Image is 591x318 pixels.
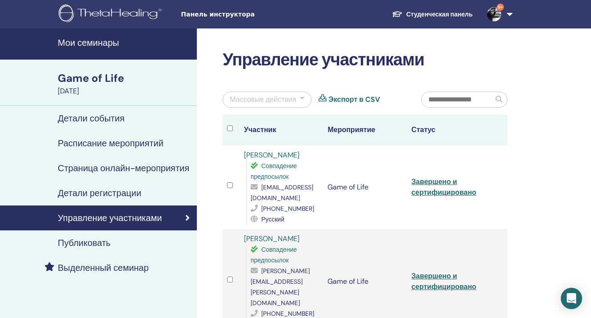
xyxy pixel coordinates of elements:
[58,237,111,248] h4: Публиковать
[261,310,314,318] span: [PHONE_NUMBER]
[251,183,313,202] span: [EMAIL_ADDRESS][DOMAIN_NAME]
[261,205,314,213] span: [PHONE_NUMBER]
[230,94,296,105] div: Массовые действия
[240,115,323,145] th: Участник
[59,4,165,24] img: logo.png
[58,113,124,124] h4: Детали события
[487,7,501,21] img: default.jpg
[561,288,582,309] div: Open Intercom Messenger
[328,94,380,105] a: Экспорт в CSV
[58,71,192,86] div: Game of Life
[181,10,314,19] span: Панель инструктора
[251,162,297,181] span: Совпадение предпосылок
[261,215,284,223] span: Русский
[52,71,197,97] a: Game of Life[DATE]
[407,115,491,145] th: Статус
[251,246,297,264] span: Совпадение предпосылок
[497,4,504,11] span: 9+
[411,177,476,197] a: Завершено и сертифицировано
[58,86,192,97] div: [DATE]
[58,213,162,223] h4: Управление участниками
[323,115,407,145] th: Мероприятие
[58,188,141,198] h4: Детали регистрации
[385,6,479,23] a: Студенческая панель
[58,138,164,149] h4: Расписание мероприятий
[58,262,149,273] h4: Выделенный семинар
[244,234,299,243] a: [PERSON_NAME]
[323,145,407,229] td: Game of Life
[392,10,403,18] img: graduation-cap-white.svg
[411,271,476,291] a: Завершено и сертифицировано
[58,37,192,48] h4: Мои семинары
[223,50,507,70] h2: Управление участниками
[58,163,189,173] h4: Страница онлайн-мероприятия
[244,150,299,160] a: [PERSON_NAME]
[251,267,310,307] span: [PERSON_NAME][EMAIL_ADDRESS][PERSON_NAME][DOMAIN_NAME]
